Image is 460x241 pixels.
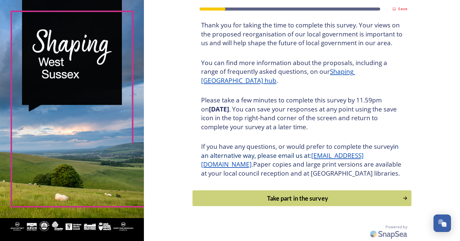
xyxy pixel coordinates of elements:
[398,6,407,11] strong: Save
[192,190,411,206] button: Continue
[386,224,407,230] span: Powered by
[201,67,355,85] a: Shaping [GEOGRAPHIC_DATA] hub
[201,142,403,178] h3: If you have any questions, or would prefer to complete the survey Paper copies and large print ve...
[201,151,364,169] a: [EMAIL_ADDRESS][DOMAIN_NAME]
[434,214,451,232] button: Open Chat
[201,58,403,85] h3: You can find more information about the proposals, including a range of frequently asked question...
[209,105,229,113] strong: [DATE]
[201,96,403,131] h3: Please take a few minutes to complete this survey by 11.59pm on . You can save your responses at ...
[201,142,400,160] span: in an alternative way, please email us at:
[201,21,403,48] h3: Thank you for taking the time to complete this survey. Your views on the proposed reorganisation ...
[252,160,253,168] span: .
[196,194,399,203] div: Take part in the survey
[368,227,410,241] img: SnapSea Logo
